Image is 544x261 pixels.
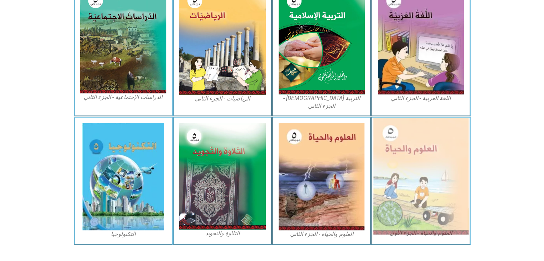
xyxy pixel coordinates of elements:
[378,94,464,102] figcaption: اللغة العربية - الجزء الثاني
[179,95,266,103] figcaption: الرياضيات - الجزء الثاني
[279,94,365,110] figcaption: التربية [DEMOGRAPHIC_DATA] - الجزء الثاني
[179,230,266,237] figcaption: التلاوة والتجويد
[80,230,167,238] figcaption: التكنولوجيا
[80,93,167,101] figcaption: الدراسات الإجتماعية - الجزء الثاني
[279,230,365,238] figcaption: العلوم والحياة - الجزء الثاني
